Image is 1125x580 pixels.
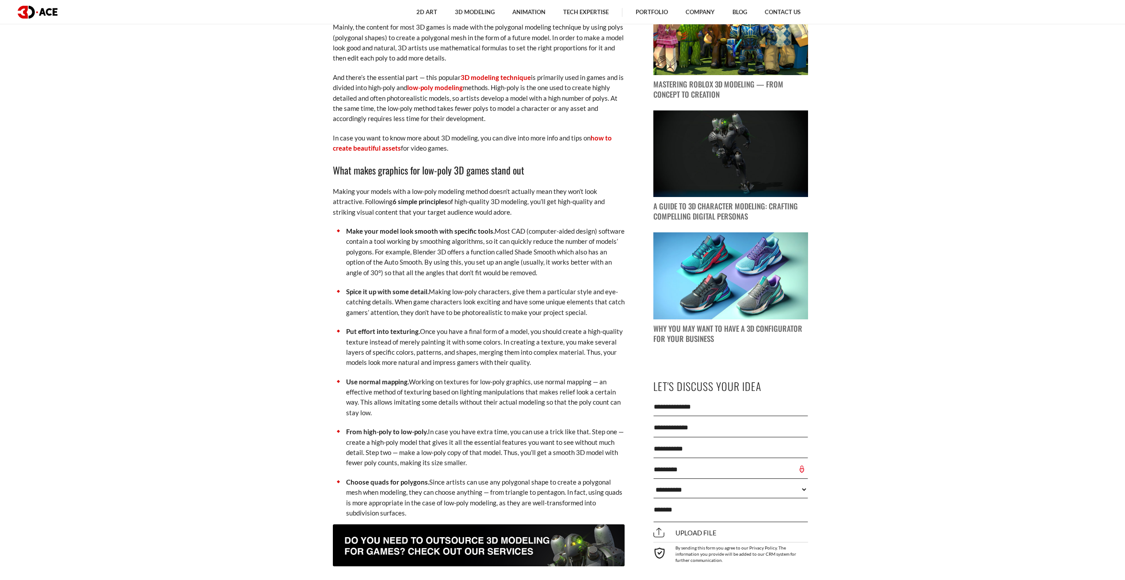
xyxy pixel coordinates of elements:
p: Once you have a final form of a model, you should create a high-quality texture instead of merely... [346,326,625,368]
strong: Use normal mapping. [346,378,409,386]
h3: What makes graphics for low-poly 3D games stand out [333,163,625,178]
p: Why You May Want to Have a 3D Configurator for Your Business [653,324,808,344]
div: By sending this form you agree to our Privacy Policy. The information you provide will be added t... [653,542,808,563]
a: blog post image A Guide to 3D Character Modeling: Crafting Compelling Digital Personas [653,110,808,222]
img: blog post image [653,110,808,197]
span: Upload file [653,529,717,537]
p: Let's Discuss Your Idea [653,376,808,396]
a: low-poly modeling [407,83,463,91]
p: In case you want to know more about 3D modeling, you can dive into more info and tips on for vide... [333,133,625,154]
img: blog post image [653,232,808,319]
p: A Guide to 3D Character Modeling: Crafting Compelling Digital Personas [653,201,808,222]
strong: Make your model look smooth with specific tools. [346,227,495,235]
p: In case you have extra time, you can use a trick like that. Step one — create a high-poly model t... [346,427,625,468]
strong: Choose quads for polygons. [346,478,429,486]
a: blog post image Why You May Want to Have a 3D Configurator for Your Business [653,232,808,344]
p: Since artists can use any polygonal shape to create a polygonal mesh when modeling, they can choo... [346,477,625,519]
p: Making low-poly characters, give them a particular style and eye-catching details. When game char... [346,287,625,318]
p: Mainly, the content for most 3D games is made with the polygonal modeling technique by using poly... [333,22,625,64]
strong: From high-poly to low-poly. [346,428,428,436]
a: 3D modeling technique [461,73,531,81]
img: 3D modeling for games [333,524,625,566]
p: Working on textures for low-poly graphics, use normal mapping — an effective method of texturing ... [346,377,625,418]
strong: Spice it up with some detail. [346,288,429,296]
p: Mastering Roblox 3D Modeling — From Concept to Creation [653,80,808,100]
p: And there’s the essential part — this popular is primarily used in games and is divided into high... [333,72,625,124]
p: Making your models with a low-poly modeling method doesn’t actually mean they won’t look attracti... [333,186,625,217]
p: Most CAD (computer-aided design) software contain a tool working by smoothing algorithms, so it c... [346,226,625,278]
strong: 6 simple principles [393,197,447,205]
img: logo dark [18,6,57,19]
strong: Put effort into texturing. [346,327,420,335]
